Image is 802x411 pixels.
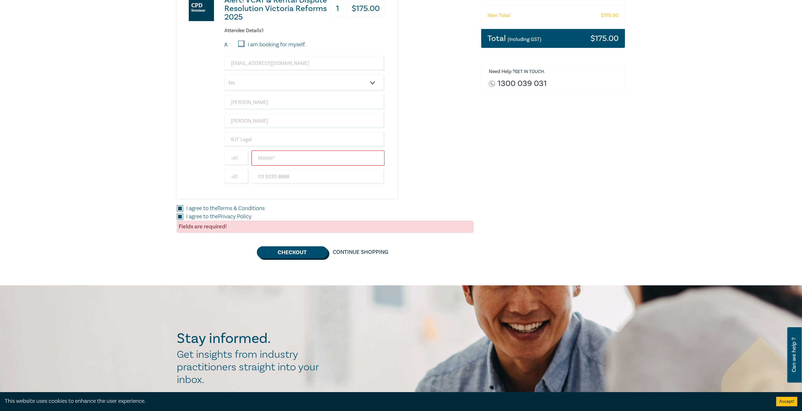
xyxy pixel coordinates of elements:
[515,69,544,75] a: Get in touch
[488,34,541,43] h3: Total
[186,204,265,213] label: I agree to the
[217,205,265,212] a: Terms & Conditions
[328,246,393,258] a: Continue Shopping
[230,43,231,47] small: 1
[251,169,385,184] input: Phone
[224,113,385,128] input: Last Name*
[224,56,385,71] input: Attendee Email*
[177,348,326,386] h2: Get insights from industry practitioners straight into your inbox.
[218,213,251,220] a: Privacy Policy
[489,69,620,75] h6: Need Help ? .
[224,151,249,166] input: +61
[498,79,547,88] a: 1300 039 031
[591,34,619,43] h3: $ 175.00
[5,397,767,405] div: This website uses cookies to enhance the user experience.
[224,28,385,34] h6: Attendee Details 1
[257,246,328,258] button: Checkout
[248,41,306,49] label: I am booking for myself.
[601,13,619,19] h6: $ 175.00
[186,213,251,221] label: I agree to the
[224,169,249,184] input: +61
[508,36,541,43] small: (Including GST)
[224,132,385,147] input: Company
[776,397,797,406] button: Accept cookies
[251,151,385,166] input: Mobile*
[177,330,326,347] h2: Stay informed.
[224,95,385,110] input: First Name*
[488,13,510,19] h6: Item Total
[791,331,797,379] span: Can we help ?
[177,221,473,233] div: Fields are required!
